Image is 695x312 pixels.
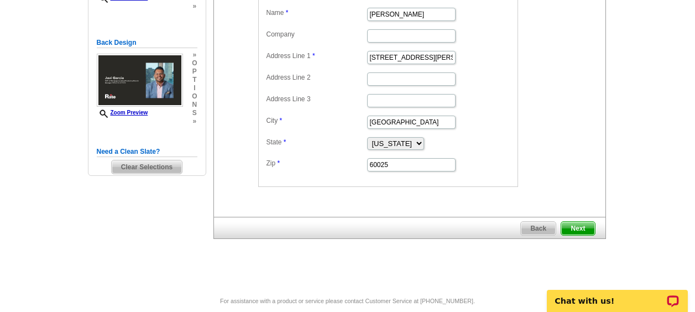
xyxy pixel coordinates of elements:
label: Company [266,29,366,39]
label: Address Line 1 [266,51,366,61]
img: small-thumb.jpg [97,54,183,107]
span: o [192,59,197,67]
span: o [192,92,197,101]
a: Back [520,221,556,236]
a: Zoom Preview [97,110,148,116]
span: Back [521,222,556,235]
span: Next [561,222,594,235]
h5: Need a Clean Slate? [97,147,197,157]
label: City [266,116,366,126]
span: i [192,84,197,92]
iframe: LiveChat chat widget [540,277,695,312]
span: » [192,2,197,11]
span: » [192,51,197,59]
span: p [192,67,197,76]
span: s [192,109,197,117]
h5: Back Design [97,38,197,48]
label: Zip [266,158,366,168]
span: t [192,76,197,84]
span: » [192,117,197,126]
label: Address Line 2 [266,72,366,82]
label: Address Line 3 [266,94,366,104]
span: Clear Selections [112,160,182,174]
label: Name [266,8,366,18]
label: State [266,137,366,147]
span: n [192,101,197,109]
